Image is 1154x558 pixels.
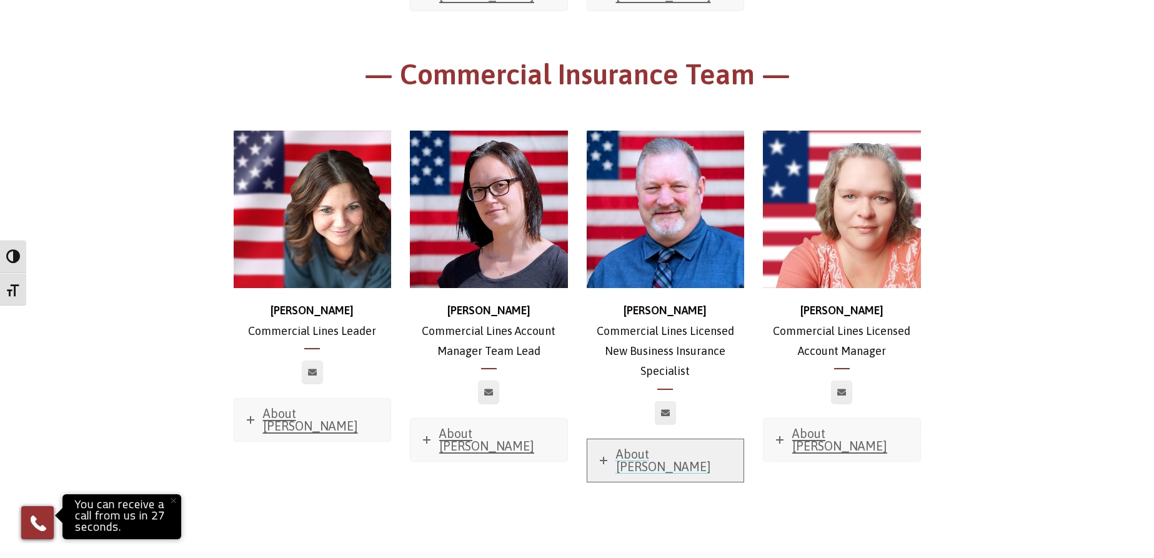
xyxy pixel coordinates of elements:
[447,304,530,317] strong: [PERSON_NAME]
[234,399,391,441] a: About [PERSON_NAME]
[763,131,921,289] img: d30fe02f-70d5-4880-bc87-19dbce6882f2
[587,131,745,289] img: ross
[800,304,883,317] strong: [PERSON_NAME]
[28,513,48,533] img: Phone icon
[410,419,567,461] a: About [PERSON_NAME]
[234,56,921,99] h1: — Commercial Insurance Team —
[234,301,392,341] p: Commercial Lines Leader
[616,447,711,474] span: About [PERSON_NAME]
[587,439,744,482] a: About [PERSON_NAME]
[66,497,178,536] p: You can receive a call from us in 27 seconds.
[410,301,568,361] p: Commercial Lines Account Manager Team Lead
[764,419,920,461] a: About [PERSON_NAME]
[263,406,358,433] span: About [PERSON_NAME]
[439,426,534,453] span: About [PERSON_NAME]
[624,304,707,317] strong: [PERSON_NAME]
[763,301,921,361] p: Commercial Lines Licensed Account Manager
[234,131,392,289] img: Stephanie_500x500
[587,301,745,382] p: Commercial Lines Licensed New Business Insurance Specialist
[410,131,568,289] img: Jessica (1)
[159,487,187,514] button: Close
[792,426,887,453] span: About [PERSON_NAME]
[271,304,354,317] strong: [PERSON_NAME]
